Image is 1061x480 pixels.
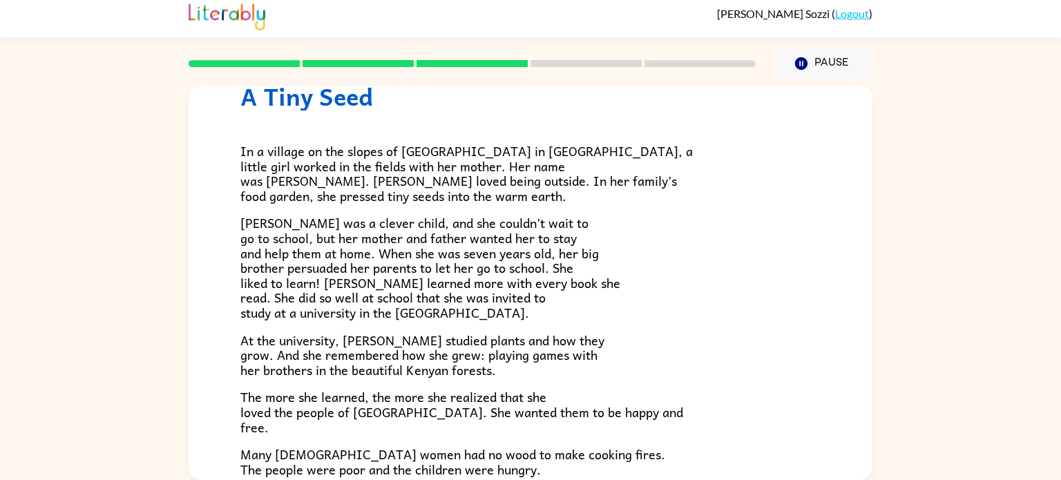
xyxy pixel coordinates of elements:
[240,82,821,111] h1: A Tiny Seed
[240,213,620,323] span: [PERSON_NAME] was a clever child, and she couldn’t wait to go to school, but her mother and fathe...
[772,48,872,79] button: Pause
[717,7,832,20] span: [PERSON_NAME] Sozzi
[240,330,604,380] span: At the university, [PERSON_NAME] studied plants and how they grow. And she remembered how she gre...
[240,444,665,479] span: Many [DEMOGRAPHIC_DATA] women had no wood to make cooking fires. The people were poor and the chi...
[240,387,683,436] span: The more she learned, the more she realized that she loved the people of [GEOGRAPHIC_DATA]. She w...
[717,7,872,20] div: ( )
[240,141,693,206] span: In a village on the slopes of [GEOGRAPHIC_DATA] in [GEOGRAPHIC_DATA], a little girl worked in the...
[835,7,869,20] a: Logout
